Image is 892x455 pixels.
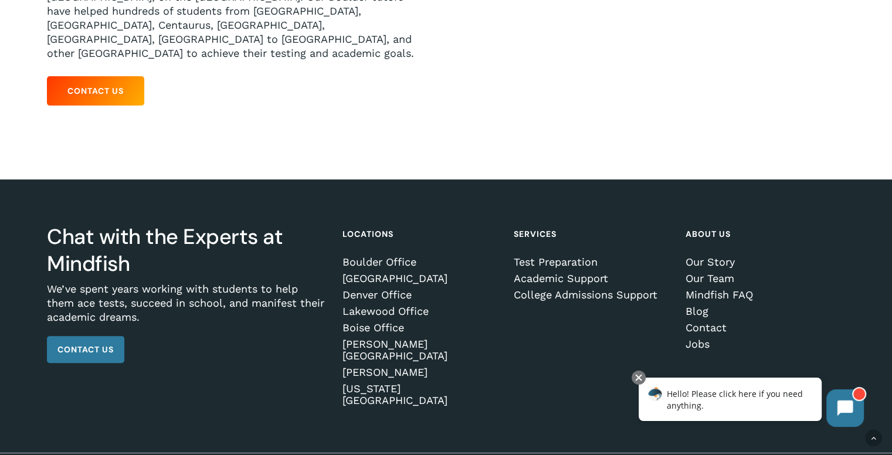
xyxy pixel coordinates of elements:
h3: Chat with the Experts at Mindfish [47,223,326,277]
a: [PERSON_NAME][GEOGRAPHIC_DATA] [342,338,498,362]
a: Our Team [686,273,841,284]
p: We’ve spent years working with students to help them ace tests, succeed in school, and manifest t... [47,282,326,336]
a: Jobs [686,338,841,350]
a: Contact Us [47,336,124,363]
span: Contact Us [67,85,124,97]
a: Contact Us [47,76,144,106]
a: [PERSON_NAME] [342,366,498,378]
a: [US_STATE][GEOGRAPHIC_DATA] [342,383,498,406]
a: Boise Office [342,322,498,334]
a: Academic Support [514,273,669,284]
a: Denver Office [342,289,498,301]
h4: Services [514,223,669,245]
a: Mindfish FAQ [686,289,841,301]
a: Our Story [686,256,841,268]
iframe: Chatbot [626,368,876,439]
a: Lakewood Office [342,305,498,317]
a: Contact [686,322,841,334]
a: Blog [686,305,841,317]
h4: Locations [342,223,498,245]
span: Contact Us [57,344,114,355]
a: [GEOGRAPHIC_DATA] [342,273,498,284]
h4: About Us [686,223,841,245]
a: Test Preparation [514,256,669,268]
a: College Admissions Support [514,289,669,301]
a: Boulder Office [342,256,498,268]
